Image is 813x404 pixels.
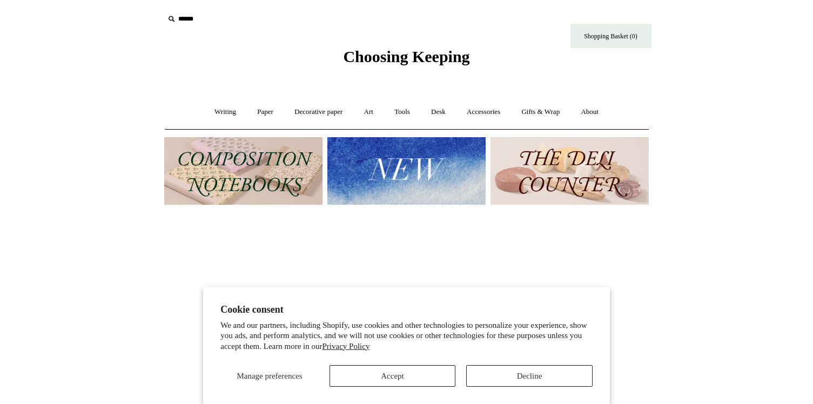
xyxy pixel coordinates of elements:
[220,365,319,387] button: Manage preferences
[457,98,510,126] a: Accessories
[164,137,322,205] img: 202302 Composition ledgers.jpg__PID:69722ee6-fa44-49dd-a067-31375e5d54ec
[220,304,593,315] h2: Cookie consent
[220,320,593,352] p: We and our partners, including Shopify, use cookies and other technologies to personalize your ex...
[205,98,246,126] a: Writing
[330,365,456,387] button: Accept
[285,98,352,126] a: Decorative paper
[343,48,469,65] span: Choosing Keeping
[466,365,593,387] button: Decline
[354,98,383,126] a: Art
[570,24,651,48] a: Shopping Basket (0)
[385,98,420,126] a: Tools
[571,98,608,126] a: About
[237,372,302,380] span: Manage preferences
[512,98,569,126] a: Gifts & Wrap
[327,137,486,205] img: New.jpg__PID:f73bdf93-380a-4a35-bcfe-7823039498e1
[247,98,283,126] a: Paper
[491,137,649,205] img: The Deli Counter
[421,98,455,126] a: Desk
[343,56,469,64] a: Choosing Keeping
[322,342,370,351] a: Privacy Policy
